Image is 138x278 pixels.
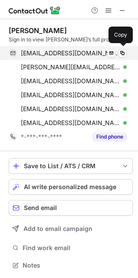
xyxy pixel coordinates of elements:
[23,261,129,269] span: Notes
[9,26,67,35] div: [PERSON_NAME]
[24,163,118,170] div: Save to List / ATS / CRM
[23,225,92,232] span: Add to email campaign
[24,183,116,190] span: AI write personalized message
[9,179,133,195] button: AI write personalized message
[92,132,127,141] button: Reveal Button
[9,221,133,237] button: Add to email campaign
[23,244,129,252] span: Find work email
[9,36,133,44] div: Sign in to view [PERSON_NAME]’s full profile
[9,259,133,271] button: Notes
[9,5,61,16] img: ContactOut v5.3.10
[21,105,120,113] span: [EMAIL_ADDRESS][DOMAIN_NAME]
[9,200,133,216] button: Send email
[21,91,120,99] span: [EMAIL_ADDRESS][DOMAIN_NAME]
[21,49,120,57] span: [EMAIL_ADDRESS][DOMAIN_NAME]
[24,204,57,211] span: Send email
[21,119,120,127] span: [EMAIL_ADDRESS][DOMAIN_NAME]
[21,77,120,85] span: [EMAIL_ADDRESS][DOMAIN_NAME]
[9,158,133,174] button: save-profile-one-click
[21,63,120,71] span: [PERSON_NAME][EMAIL_ADDRESS][DOMAIN_NAME]
[9,242,133,254] button: Find work email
